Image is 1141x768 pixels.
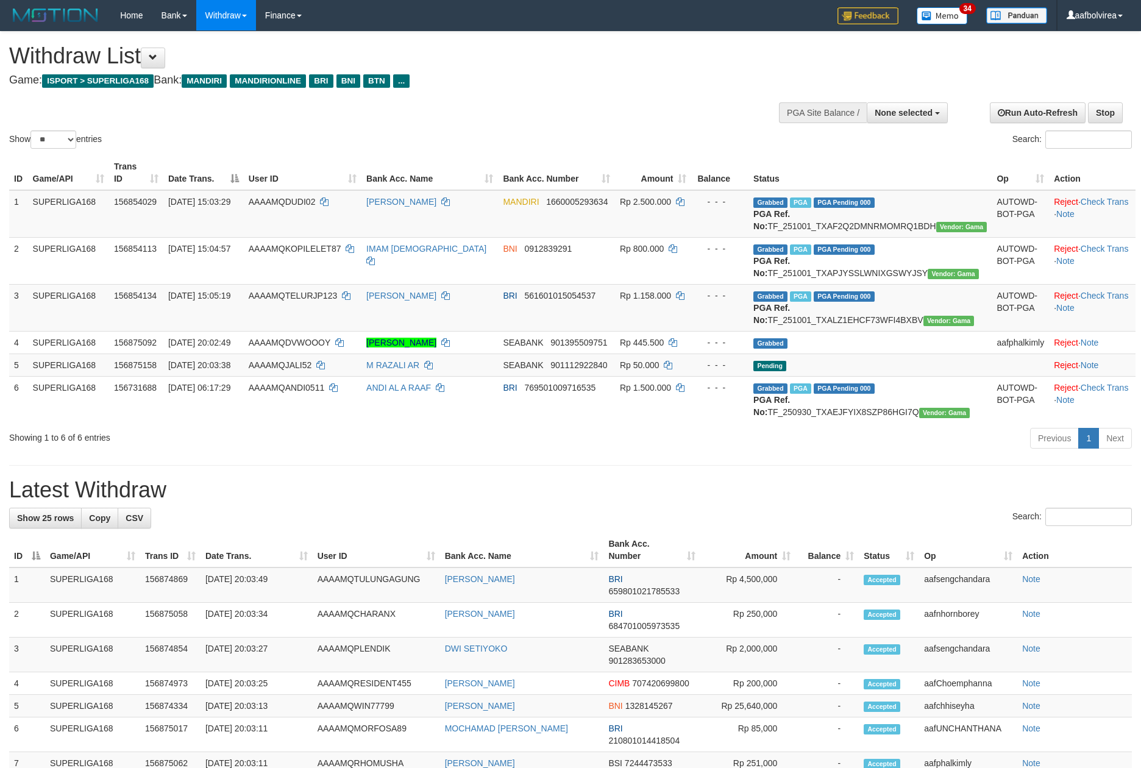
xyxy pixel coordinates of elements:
[1030,428,1079,449] a: Previous
[9,354,28,376] td: 5
[919,695,1017,717] td: aafchhiseyha
[1022,701,1040,711] a: Note
[45,695,140,717] td: SUPERLIGA168
[700,638,795,672] td: Rp 2,000,000
[867,102,948,123] button: None selected
[9,44,748,68] h1: Withdraw List
[691,155,748,190] th: Balance
[790,197,811,208] span: Marked by aafsoycanthlai
[1056,209,1075,219] a: Note
[9,638,45,672] td: 3
[919,672,1017,695] td: aafChoemphanna
[9,717,45,752] td: 6
[864,610,900,620] span: Accepted
[700,695,795,717] td: Rp 25,640,000
[550,360,607,370] span: Copy 901112922840 to clipboard
[9,155,28,190] th: ID
[1081,197,1129,207] a: Check Trans
[753,256,790,278] b: PGA Ref. No:
[1049,155,1136,190] th: Action
[9,427,466,444] div: Showing 1 to 6 of 6 entries
[1049,331,1136,354] td: ·
[1078,428,1099,449] a: 1
[249,291,338,300] span: AAAAMQTELURJP123
[748,376,992,423] td: TF_250930_TXAEJFYIX8SZP86HGI7Q
[126,513,143,523] span: CSV
[608,621,680,631] span: Copy 684701005973535 to clipboard
[1022,758,1040,768] a: Note
[795,638,859,672] td: -
[1012,508,1132,526] label: Search:
[1022,574,1040,584] a: Note
[201,672,313,695] td: [DATE] 20:03:25
[140,672,201,695] td: 156874973
[608,644,649,653] span: SEABANK
[919,638,1017,672] td: aafsengchandara
[42,74,154,88] span: ISPORT > SUPERLIGA168
[363,74,390,88] span: BTN
[28,376,109,423] td: SUPERLIGA168
[163,155,244,190] th: Date Trans.: activate to sort column descending
[313,672,440,695] td: AAAAMQRESIDENT455
[753,209,790,231] b: PGA Ref. No:
[700,717,795,752] td: Rp 85,000
[790,291,811,302] span: Marked by aafsengchandara
[986,7,1047,24] img: panduan.png
[814,197,875,208] span: PGA Pending
[1056,303,1075,313] a: Note
[1054,291,1078,300] a: Reject
[753,197,787,208] span: Grabbed
[795,695,859,717] td: -
[445,574,515,584] a: [PERSON_NAME]
[795,672,859,695] td: -
[445,758,515,768] a: [PERSON_NAME]
[45,603,140,638] td: SUPERLIGA168
[366,360,419,370] a: M RAZALI AR
[748,155,992,190] th: Status
[1022,678,1040,688] a: Note
[837,7,898,24] img: Feedback.jpg
[919,408,970,418] span: Vendor URL: https://trx31.1velocity.biz
[45,717,140,752] td: SUPERLIGA168
[608,656,665,666] span: Copy 901283653000 to clipboard
[313,603,440,638] td: AAAAMQCHARANX
[1054,338,1078,347] a: Reject
[1054,244,1078,254] a: Reject
[696,290,744,302] div: - - -
[249,383,325,393] span: AAAAMQANDI0511
[498,155,615,190] th: Bank Acc. Number: activate to sort column ascending
[366,338,436,347] a: [PERSON_NAME]
[608,678,630,688] span: CIMB
[361,155,498,190] th: Bank Acc. Name: activate to sort column ascending
[28,237,109,284] td: SUPERLIGA168
[9,74,748,87] h4: Game: Bank:
[9,6,102,24] img: MOTION_logo.png
[992,190,1049,238] td: AUTOWD-BOT-PGA
[9,237,28,284] td: 2
[503,244,517,254] span: BNI
[201,533,313,567] th: Date Trans.: activate to sort column ascending
[1081,338,1099,347] a: Note
[28,331,109,354] td: SUPERLIGA168
[45,567,140,603] td: SUPERLIGA168
[1054,197,1078,207] a: Reject
[795,603,859,638] td: -
[9,130,102,149] label: Show entries
[201,567,313,603] td: [DATE] 20:03:49
[109,155,163,190] th: Trans ID: activate to sort column ascending
[1081,360,1099,370] a: Note
[249,360,312,370] span: AAAAMQJALI52
[313,533,440,567] th: User ID: activate to sort column ascending
[9,331,28,354] td: 4
[919,717,1017,752] td: aafUNCHANTHANA
[859,533,919,567] th: Status: activate to sort column ascending
[313,695,440,717] td: AAAAMQWIN77799
[201,717,313,752] td: [DATE] 20:03:11
[620,383,671,393] span: Rp 1.500.000
[1022,644,1040,653] a: Note
[28,155,109,190] th: Game/API: activate to sort column ascending
[45,638,140,672] td: SUPERLIGA168
[114,360,157,370] span: 156875158
[9,695,45,717] td: 5
[864,702,900,712] span: Accepted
